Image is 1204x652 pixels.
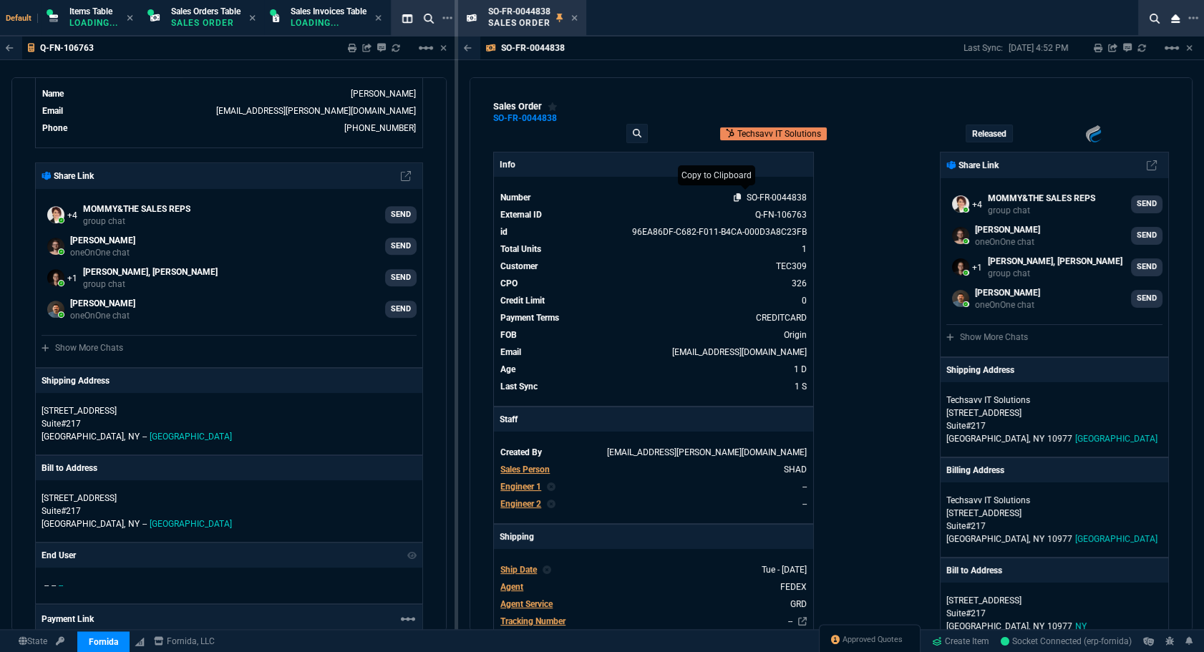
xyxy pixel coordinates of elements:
span: NY [1033,621,1044,631]
span: Last Sync [500,381,538,391]
p: MOMMY&THE SALES REPS [988,192,1095,205]
span: Socket Connected (erp-fornida) [1001,636,1132,646]
a: [PERSON_NAME] [351,89,416,99]
tr: undefined [500,328,807,342]
p: Loading... [291,17,362,29]
a: TEC309 [776,261,807,271]
p: group chat [83,278,218,290]
p: [DATE] 4:52 PM [1009,42,1068,54]
span: SHAD [784,464,807,475]
a: Open Customer in hubSpot [720,127,827,140]
tr: undefined [500,259,807,273]
span: External ID [500,210,542,220]
mat-icon: Example home icon [417,39,434,57]
p: group chat [988,268,1122,279]
span: [GEOGRAPHIC_DATA], [946,621,1030,631]
a: [EMAIL_ADDRESS][PERSON_NAME][DOMAIN_NAME] [216,106,416,116]
tr: undefined [500,597,807,611]
span: Phone [42,123,67,133]
nx-icon: Close Tab [127,13,133,24]
a: SEND [1131,195,1162,213]
span: Ship Date [500,565,537,575]
p: Techsavv IT Solutions [946,494,1084,507]
p: Suite#217 [42,505,417,517]
span: Credit Limit [500,296,545,306]
p: [STREET_ADDRESS] [42,404,417,417]
tr: undefined [500,293,807,308]
p: Techsavv IT Solutions [737,127,821,140]
tr: See Marketplace Order [500,225,807,239]
p: Shipping Address [946,364,1014,376]
tr: 8/26/25 => 4:52 PM [500,379,807,394]
p: [PERSON_NAME] [70,297,135,310]
p: group chat [83,215,190,227]
p: [STREET_ADDRESS] [946,594,1162,607]
p: [PERSON_NAME] [70,234,135,247]
p: oneOnOne chat [975,299,1040,311]
span: Email [500,347,521,357]
p: [PERSON_NAME] [975,223,1040,236]
p: Last Sync: [963,42,1009,54]
tr: undefined [500,276,807,291]
span: Sales Person [500,464,550,475]
p: Suite#217 [42,417,417,430]
tr: undefined [500,614,807,628]
p: Shipping Address [42,374,110,387]
span: -- [142,432,147,442]
p: MOMMY&THE SALES REPS [83,203,190,215]
span: SETI.SHADAB@FORNIDA.COM [607,447,807,457]
span: See Marketplace Order [632,227,807,237]
span: [GEOGRAPHIC_DATA] [1075,434,1157,444]
p: Released [972,128,1006,140]
p: Payment Link [42,613,94,626]
span: Origin [784,330,807,340]
a: carlos.ocampo@fornida.com [946,284,1162,313]
span: NY [1033,534,1044,544]
p: oneOnOne chat [975,236,1040,248]
a: Show More Chats [42,343,123,353]
mat-icon: Example home icon [399,610,417,628]
a: Hide Workbench [440,42,447,54]
p: Shipping [494,525,813,549]
span: SO-FR-0044838 [488,6,550,16]
nx-icon: Show/Hide End User to Customer [407,549,417,562]
span: -- [52,580,56,590]
tr: undefined [500,462,807,477]
a: See Marketplace Order [755,210,807,220]
a: Brian.Over@fornida.com [42,232,417,261]
p: group chat [988,205,1095,216]
a: steven.huang@fornida.com,carlos.ocampo@fornida.com [946,253,1162,281]
a: 714-586-5495 [344,123,416,133]
span: Items Table [69,6,112,16]
span: 8/25/25 => 7:00 PM [794,364,807,374]
mat-icon: Example home icon [1163,39,1180,57]
p: Suite#217 [946,520,1162,532]
span: 10977 [1047,434,1072,444]
span: [GEOGRAPHIC_DATA] [150,519,232,529]
a: SEND [1131,227,1162,244]
span: Customer [500,261,538,271]
p: Suite#217 [946,419,1162,432]
nx-icon: Open New Tab [1188,11,1198,25]
tr: See Marketplace Order [500,208,807,222]
span: Agent Service [500,599,553,609]
span: -- [44,580,49,590]
a: wRlwIoXN9AvdAlC_AAEO [1001,635,1132,648]
a: seti.shadab@fornida.com,alicia.bostic@fornida.com,Brian.Over@fornida.com,mohammed.wafek@fornida.c... [946,190,1162,218]
p: [PERSON_NAME] [975,286,1040,299]
span: 2025-08-26T00:00:00.000Z [762,565,807,575]
nx-icon: Close Workbench [1165,10,1185,27]
nx-icon: Close Tab [571,13,578,24]
a: 326 [792,278,807,288]
span: Engineer 1 [500,482,541,492]
a: SEND [1131,258,1162,276]
span: 1 [802,244,807,254]
span: -- [802,482,807,492]
p: SO-FR-0044838 [501,42,565,54]
nx-icon: Clear selected rep [547,497,555,510]
a: SEND [385,206,417,223]
tr: undefined [42,87,417,101]
p: [STREET_ADDRESS] [946,407,1162,419]
tr: undefined [500,242,807,256]
span: NY [128,519,140,529]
